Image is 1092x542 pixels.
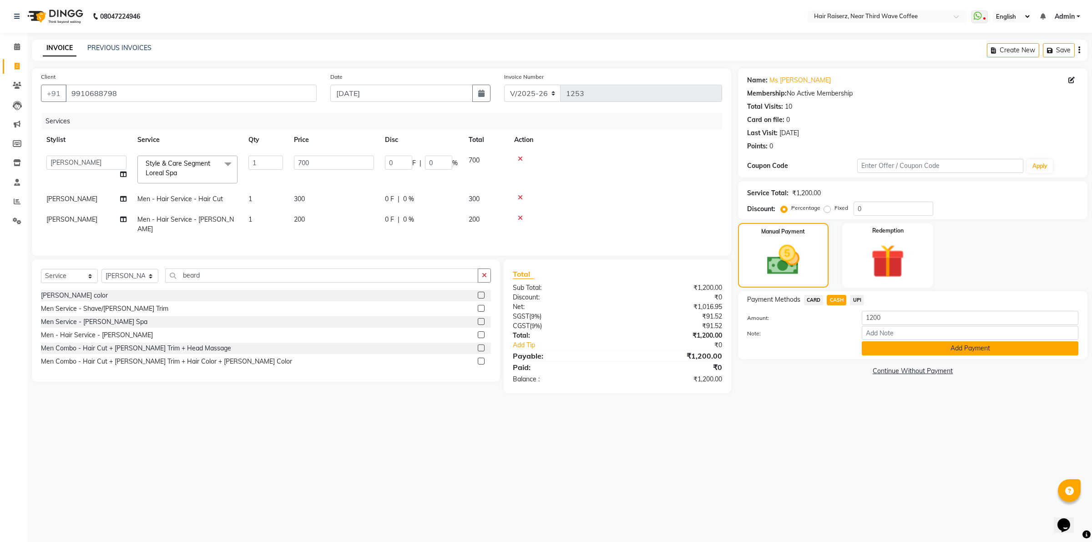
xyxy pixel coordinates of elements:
[403,215,414,224] span: 0 %
[531,322,540,329] span: 9%
[412,158,416,168] span: F
[834,204,848,212] label: Fixed
[1027,159,1053,173] button: Apply
[42,113,729,130] div: Services
[506,375,617,384] div: Balance :
[850,295,864,305] span: UPI
[761,228,805,236] label: Manual Payment
[506,312,617,321] div: ( )
[41,304,168,314] div: Men Service - Shave/[PERSON_NAME] Trim
[747,102,783,111] div: Total Visits:
[46,195,97,203] span: [PERSON_NAME]
[617,312,729,321] div: ₹91.52
[757,241,810,279] img: _cash.svg
[617,362,729,373] div: ₹0
[165,268,478,283] input: Search or Scan
[379,130,463,150] th: Disc
[463,130,509,150] th: Total
[506,331,617,340] div: Total:
[747,128,778,138] div: Last Visit:
[862,311,1078,325] input: Amount
[385,194,394,204] span: 0 F
[827,295,846,305] span: CASH
[23,4,86,29] img: logo
[330,73,343,81] label: Date
[1055,12,1075,21] span: Admin
[769,76,831,85] a: Ms [PERSON_NAME]
[785,102,792,111] div: 10
[1043,43,1075,57] button: Save
[860,240,915,282] img: _gift.svg
[41,73,56,81] label: Client
[41,330,153,340] div: Men - Hair Service - [PERSON_NAME]
[403,194,414,204] span: 0 %
[747,76,768,85] div: Name:
[513,312,529,320] span: SGST
[636,340,729,350] div: ₹0
[769,142,773,151] div: 0
[43,40,76,56] a: INVOICE
[617,375,729,384] div: ₹1,200.00
[294,215,305,223] span: 200
[137,215,234,233] span: Men - Hair Service - [PERSON_NAME]
[740,314,855,322] label: Amount:
[41,85,66,102] button: +91
[248,195,252,203] span: 1
[177,169,181,177] a: x
[420,158,421,168] span: |
[1054,506,1083,533] iframe: chat widget
[41,344,231,353] div: Men Combo - Hair Cut + [PERSON_NAME] Trim + Head Massage
[100,4,140,29] b: 08047224946
[513,322,530,330] span: CGST
[504,73,544,81] label: Invoice Number
[804,295,824,305] span: CARD
[294,195,305,203] span: 300
[872,227,904,235] label: Redemption
[506,340,636,350] a: Add Tip
[469,156,480,164] span: 700
[862,341,1078,355] button: Add Payment
[747,161,858,171] div: Coupon Code
[506,362,617,373] div: Paid:
[740,329,855,338] label: Note:
[857,159,1023,173] input: Enter Offer / Coupon Code
[469,215,480,223] span: 200
[786,115,790,125] div: 0
[791,204,820,212] label: Percentage
[617,283,729,293] div: ₹1,200.00
[41,130,132,150] th: Stylist
[385,215,394,224] span: 0 F
[862,326,1078,340] input: Add Note
[132,130,243,150] th: Service
[747,295,800,304] span: Payment Methods
[469,195,480,203] span: 300
[398,194,399,204] span: |
[398,215,399,224] span: |
[747,204,775,214] div: Discount:
[41,291,108,300] div: [PERSON_NAME] color
[46,215,97,223] span: [PERSON_NAME]
[617,302,729,312] div: ₹1,016.95
[792,188,821,198] div: ₹1,200.00
[506,302,617,312] div: Net:
[747,188,789,198] div: Service Total:
[531,313,540,320] span: 9%
[747,115,784,125] div: Card on file:
[146,159,210,177] span: Style & Care Segment Loreal Spa
[87,44,152,52] a: PREVIOUS INVOICES
[506,283,617,293] div: Sub Total:
[243,130,288,150] th: Qty
[506,321,617,331] div: ( )
[617,331,729,340] div: ₹1,200.00
[747,89,787,98] div: Membership:
[747,89,1078,98] div: No Active Membership
[740,366,1086,376] a: Continue Without Payment
[617,321,729,331] div: ₹91.52
[513,269,534,279] span: Total
[288,130,379,150] th: Price
[617,293,729,302] div: ₹0
[452,158,458,168] span: %
[66,85,317,102] input: Search by Name/Mobile/Email/Code
[617,350,729,361] div: ₹1,200.00
[509,130,722,150] th: Action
